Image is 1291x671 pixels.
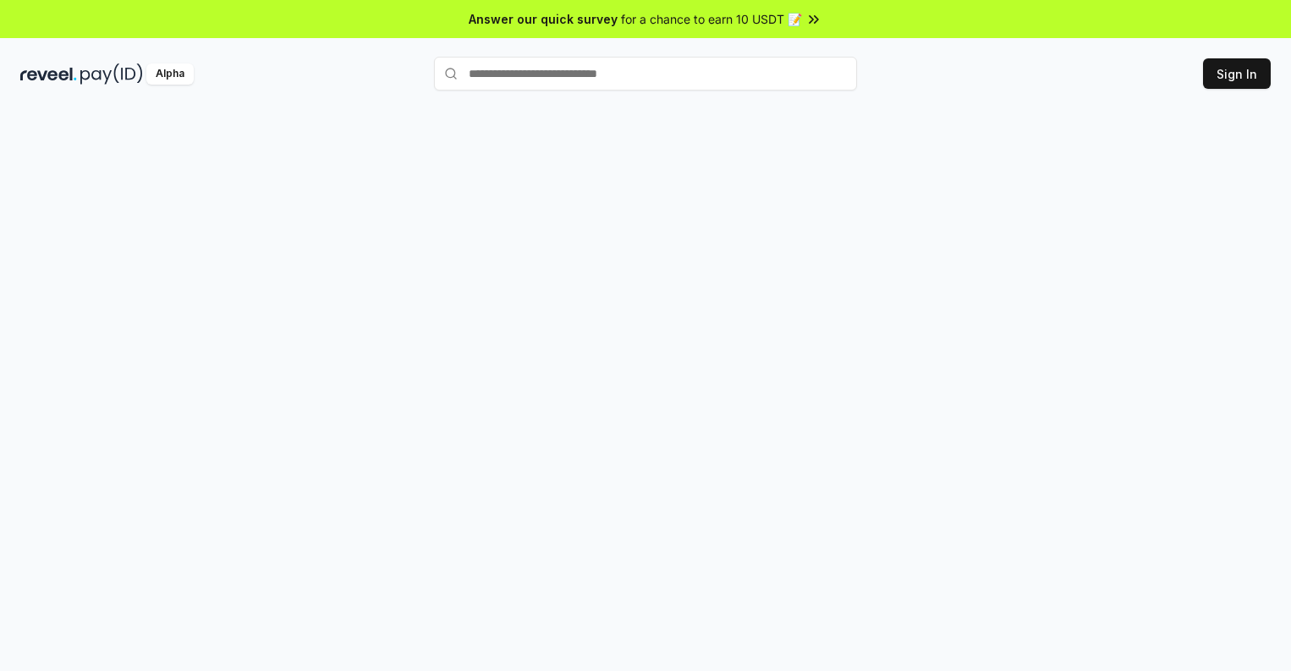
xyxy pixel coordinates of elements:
[1203,58,1271,89] button: Sign In
[20,63,77,85] img: reveel_dark
[146,63,194,85] div: Alpha
[80,63,143,85] img: pay_id
[469,10,618,28] span: Answer our quick survey
[621,10,802,28] span: for a chance to earn 10 USDT 📝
